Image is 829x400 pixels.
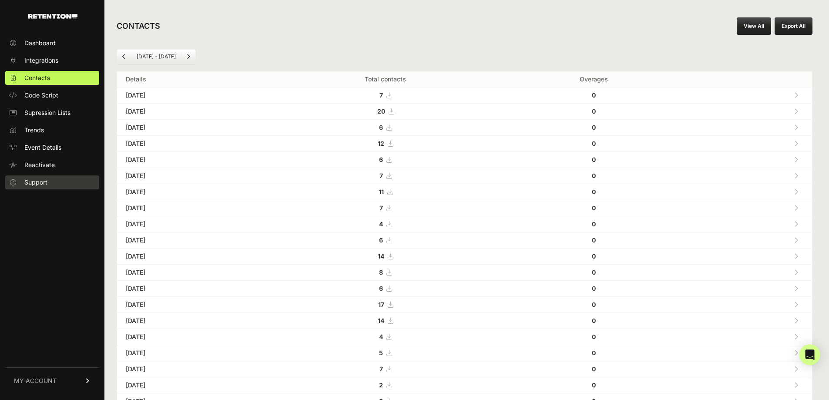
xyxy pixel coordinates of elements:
a: 7 [379,365,392,373]
a: 8 [379,269,392,276]
strong: 7 [379,365,383,373]
span: Contacts [24,74,50,82]
div: Open Intercom Messenger [799,344,820,365]
strong: 0 [592,188,596,195]
a: 6 [379,124,392,131]
strong: 14 [378,252,384,260]
strong: 14 [378,317,384,324]
a: 4 [379,333,392,340]
strong: 0 [592,236,596,244]
a: 4 [379,220,392,228]
a: Support [5,175,99,189]
strong: 0 [592,381,596,389]
td: [DATE] [117,216,268,232]
td: [DATE] [117,168,268,184]
strong: 6 [379,124,383,131]
span: Support [24,178,47,187]
span: Event Details [24,143,61,152]
a: 6 [379,156,392,163]
a: Code Script [5,88,99,102]
a: 6 [379,285,392,292]
img: Retention.com [28,14,77,19]
h2: CONTACTS [117,20,160,32]
strong: 6 [379,285,383,292]
td: [DATE] [117,361,268,377]
td: [DATE] [117,281,268,297]
td: [DATE] [117,136,268,152]
a: Next [181,50,195,64]
a: 6 [379,236,392,244]
td: [DATE] [117,184,268,200]
strong: 7 [379,204,383,212]
strong: 0 [592,269,596,276]
strong: 0 [592,91,596,99]
a: 5 [379,349,392,356]
td: [DATE] [117,104,268,120]
li: [DATE] - [DATE] [131,53,181,60]
strong: 0 [592,301,596,308]
strong: 8 [379,269,383,276]
td: [DATE] [117,377,268,393]
td: [DATE] [117,120,268,136]
td: [DATE] [117,297,268,313]
td: [DATE] [117,200,268,216]
strong: 5 [379,349,383,356]
strong: 0 [592,204,596,212]
a: Previous [117,50,131,64]
strong: 2 [379,381,383,389]
strong: 0 [592,365,596,373]
span: Supression Lists [24,108,70,117]
td: [DATE] [117,265,268,281]
strong: 4 [379,333,383,340]
strong: 0 [592,317,596,324]
a: 14 [378,252,393,260]
strong: 0 [592,252,596,260]
td: [DATE] [117,152,268,168]
span: Code Script [24,91,58,100]
a: Event Details [5,141,99,155]
th: Total contacts [268,71,503,87]
strong: 0 [592,172,596,179]
strong: 7 [379,172,383,179]
a: 17 [378,301,393,308]
span: Dashboard [24,39,56,47]
th: Overages [503,71,685,87]
strong: 6 [379,156,383,163]
a: Contacts [5,71,99,85]
th: Details [117,71,268,87]
a: Trends [5,123,99,137]
strong: 0 [592,285,596,292]
strong: 0 [592,349,596,356]
strong: 0 [592,108,596,115]
td: [DATE] [117,345,268,361]
a: View All [737,17,771,35]
a: 12 [378,140,393,147]
a: Integrations [5,54,99,67]
a: 14 [378,317,393,324]
strong: 17 [378,301,384,308]
button: Export All [775,17,812,35]
strong: 4 [379,220,383,228]
strong: 11 [379,188,384,195]
a: 7 [379,172,392,179]
a: 2 [379,381,392,389]
strong: 0 [592,124,596,131]
td: [DATE] [117,232,268,249]
a: Dashboard [5,36,99,50]
a: Supression Lists [5,106,99,120]
span: MY ACCOUNT [14,376,57,385]
strong: 0 [592,140,596,147]
span: Trends [24,126,44,134]
td: [DATE] [117,87,268,104]
a: 11 [379,188,393,195]
a: MY ACCOUNT [5,367,99,394]
td: [DATE] [117,313,268,329]
strong: 6 [379,236,383,244]
strong: 0 [592,333,596,340]
a: 20 [377,108,394,115]
a: 7 [379,91,392,99]
strong: 7 [379,91,383,99]
a: 7 [379,204,392,212]
a: Reactivate [5,158,99,172]
strong: 0 [592,220,596,228]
